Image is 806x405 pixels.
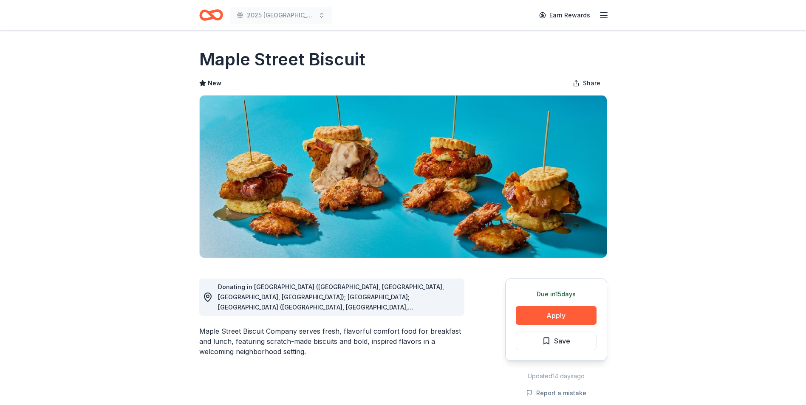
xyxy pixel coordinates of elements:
[200,96,607,258] img: Image for Maple Street Biscuit
[505,371,607,381] div: Updated 14 days ago
[554,335,570,346] span: Save
[208,78,221,88] span: New
[516,289,597,299] div: Due in 15 days
[526,388,586,398] button: Report a mistake
[199,5,223,25] a: Home
[199,48,365,71] h1: Maple Street Biscuit
[583,78,600,88] span: Share
[516,306,597,325] button: Apply
[247,10,315,20] span: 2025 [GEOGRAPHIC_DATA], [GEOGRAPHIC_DATA] 449th Bomb Group WWII Reunion
[230,7,332,24] button: 2025 [GEOGRAPHIC_DATA], [GEOGRAPHIC_DATA] 449th Bomb Group WWII Reunion
[516,332,597,350] button: Save
[566,75,607,92] button: Share
[534,8,595,23] a: Earn Rewards
[199,326,464,357] div: Maple Street Biscuit Company serves fresh, flavorful comfort food for breakfast and lunch, featur...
